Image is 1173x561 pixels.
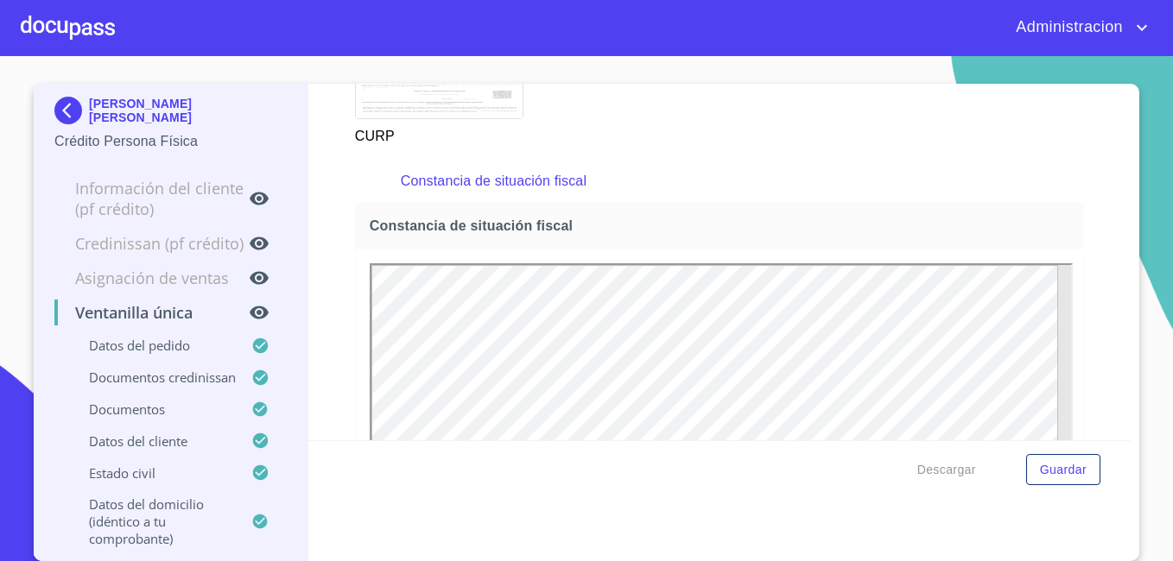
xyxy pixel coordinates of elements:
[54,495,251,547] p: Datos del domicilio (idéntico a tu comprobante)
[54,400,251,418] p: Documentos
[54,233,249,254] p: Credinissan (PF crédito)
[917,459,976,481] span: Descargar
[54,97,89,124] img: Docupass spot blue
[54,432,251,450] p: Datos del cliente
[1003,14,1132,41] span: Administracion
[54,464,251,482] p: Estado civil
[355,119,522,147] p: CURP
[54,97,287,131] div: [PERSON_NAME] [PERSON_NAME]
[54,178,249,219] p: Información del cliente (PF crédito)
[910,454,983,486] button: Descargar
[89,97,287,124] p: [PERSON_NAME] [PERSON_NAME]
[54,268,249,288] p: Asignación de Ventas
[54,302,249,323] p: Ventanilla única
[370,217,1076,235] span: Constancia de situación fiscal
[401,171,1038,192] p: Constancia de situación fiscal
[1003,14,1152,41] button: account of current user
[54,337,251,354] p: Datos del pedido
[1026,454,1100,486] button: Guardar
[54,131,287,152] p: Crédito Persona Física
[54,369,251,386] p: Documentos CrediNissan
[1040,459,1087,481] span: Guardar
